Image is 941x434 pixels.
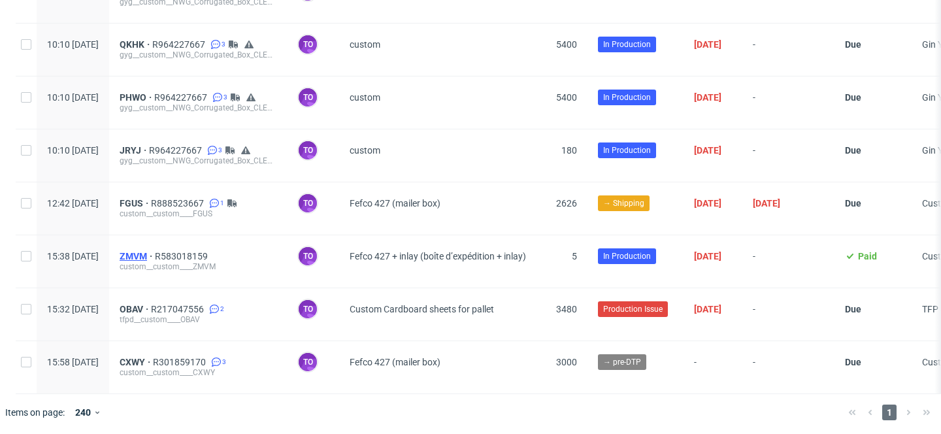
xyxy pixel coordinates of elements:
[5,406,65,419] span: Items on page:
[694,357,732,378] span: -
[603,303,663,315] span: Production Issue
[120,367,276,378] div: custom__custom____CXWY
[218,145,222,156] span: 3
[154,92,210,103] span: R964227667
[70,403,93,422] div: 240
[153,357,208,367] a: R301859170
[47,357,99,367] span: 15:58 [DATE]
[694,251,721,261] span: [DATE]
[556,92,577,103] span: 5400
[694,304,721,314] span: [DATE]
[845,92,861,103] span: Due
[299,194,317,212] figcaption: to
[350,304,494,314] span: Custom Cardboard sheets for pallet
[753,145,824,166] span: -
[299,300,317,318] figcaption: to
[350,145,380,156] span: custom
[882,405,897,420] span: 1
[556,304,577,314] span: 3480
[845,39,861,50] span: Due
[753,39,824,60] span: -
[845,198,861,209] span: Due
[350,357,440,367] span: Fefco 427 (mailer box)
[47,39,99,50] span: 10:10 [DATE]
[210,92,227,103] a: 3
[753,357,824,378] span: -
[694,92,721,103] span: [DATE]
[206,304,224,314] a: 2
[556,198,577,209] span: 2626
[152,39,208,50] a: R964227667
[603,250,651,262] span: In Production
[223,92,227,103] span: 3
[208,357,226,367] a: 3
[120,209,276,219] div: custom__custom____FGUS
[299,88,317,107] figcaption: to
[47,92,99,103] span: 10:10 [DATE]
[151,304,206,314] a: R217047556
[299,35,317,54] figcaption: to
[120,357,153,367] a: CXWY
[47,251,99,261] span: 15:38 [DATE]
[220,304,224,314] span: 2
[222,39,225,50] span: 3
[47,198,99,209] span: 12:42 [DATE]
[120,314,276,325] div: tfpd__custom____OBAV
[350,92,380,103] span: custom
[120,156,276,166] div: gyg__custom__NWG_Corrugated_Box_CLEAR_set_order__JRYJ
[694,145,721,156] span: [DATE]
[845,145,861,156] span: Due
[753,92,824,113] span: -
[556,39,577,50] span: 5400
[151,198,206,209] a: R888523667
[694,198,721,209] span: [DATE]
[694,39,721,50] span: [DATE]
[120,251,155,261] a: ZMVM
[120,261,276,272] div: custom__custom____ZMVM
[120,145,149,156] a: JRYJ
[120,304,151,314] a: OBAV
[47,145,99,156] span: 10:10 [DATE]
[205,145,222,156] a: 3
[603,197,644,209] span: → Shipping
[299,247,317,265] figcaption: to
[299,353,317,371] figcaption: to
[350,198,440,209] span: Fefco 427 (mailer box)
[149,145,205,156] a: R964227667
[561,145,577,156] span: 180
[222,357,226,367] span: 3
[155,251,210,261] a: R583018159
[858,251,877,261] span: Paid
[753,251,824,272] span: -
[220,198,224,209] span: 1
[753,198,780,209] span: [DATE]
[845,304,861,314] span: Due
[753,304,824,325] span: -
[603,39,651,50] span: In Production
[120,103,276,113] div: gyg__custom__NWG_Corrugated_Box_CLEAR_set_order__PHWO
[845,357,861,367] span: Due
[120,198,151,209] a: FGUS
[120,50,276,60] div: gyg__custom__NWG_Corrugated_Box_CLEAR_set_order__QKHK
[120,39,152,50] a: QKHK
[603,144,651,156] span: In Production
[208,39,225,50] a: 3
[299,141,317,159] figcaption: to
[556,357,577,367] span: 3000
[350,251,526,261] span: Fefco 427 + inlay (boîte d’expédition + inlay)
[603,92,651,103] span: In Production
[603,356,641,368] span: → pre-DTP
[206,198,224,209] a: 1
[120,92,154,103] a: PHWO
